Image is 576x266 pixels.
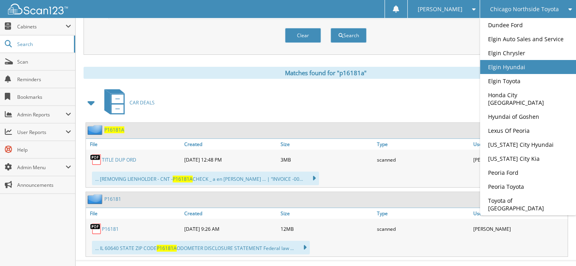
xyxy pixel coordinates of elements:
img: PDF.png [90,154,102,166]
span: CAR DEALS [130,99,155,106]
a: P16181 [102,226,119,232]
a: Elgin Toyota [480,74,576,88]
div: [DATE] 12:48 PM [182,152,279,168]
a: Dundee Ford [480,18,576,32]
a: Type [375,208,471,219]
a: Toyota of [GEOGRAPHIC_DATA] [480,194,576,215]
a: [US_STATE] City Hyundai [480,138,576,152]
span: Reminders [17,76,71,83]
a: CAR DEALS [100,87,155,118]
a: Elgin Auto Sales and Service [480,32,576,46]
span: Search [17,41,70,48]
div: ... IL 60640 STATE ZIP CODE ODOMETER DISCLOSURE STATEMENT Federal law ... [92,241,310,254]
span: [PERSON_NAME] [418,7,462,12]
span: P16181A [157,245,177,252]
div: scanned [375,152,471,168]
div: ... [REMOVING LIENHOLDER - CNT - CHECK _ a en [PERSON_NAME] ... | “INVOICE -00... [92,172,319,185]
a: P16181A [104,126,124,133]
a: Elgin Chrysler [480,46,576,60]
div: [DATE] 9:26 AM [182,221,279,237]
span: User Reports [17,129,66,136]
div: [PERSON_NAME] [471,221,568,237]
a: Size [279,208,375,219]
a: Created [182,139,279,150]
span: Scan [17,58,71,65]
span: Chicago Northside Toyota [490,7,559,12]
img: scan123-logo-white.svg [8,4,68,14]
button: Search [331,28,367,43]
a: Hyundai of Goshen [480,110,576,124]
span: Admin Reports [17,111,66,118]
a: User [471,139,568,150]
a: Peoria Toyota [480,180,576,194]
span: Admin Menu [17,164,66,171]
span: Help [17,146,71,153]
a: Lexus Of Peoria [480,124,576,138]
img: folder2.png [88,194,104,204]
button: Clear [285,28,321,43]
a: Peoria Ford [480,166,576,180]
a: [US_STATE] City Kia [480,152,576,166]
a: Type [375,139,471,150]
img: PDF.png [90,223,102,235]
div: scanned [375,221,471,237]
a: P16181 [104,196,121,202]
a: File [86,139,182,150]
a: User [471,208,568,219]
span: Announcements [17,182,71,188]
a: Elgin Hyundai [480,60,576,74]
a: Size [279,139,375,150]
div: 3MB [279,152,375,168]
div: 12MB [279,221,375,237]
a: Honda City [GEOGRAPHIC_DATA] [480,88,576,110]
div: Matches found for "p16181a" [84,67,568,79]
a: File [86,208,182,219]
a: TITLE DUP ORD [102,156,136,163]
span: Cabinets [17,23,66,30]
span: P16181A [173,176,193,182]
a: Created [182,208,279,219]
span: Bookmarks [17,94,71,100]
div: [PERSON_NAME] [471,152,568,168]
img: folder2.png [88,125,104,135]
